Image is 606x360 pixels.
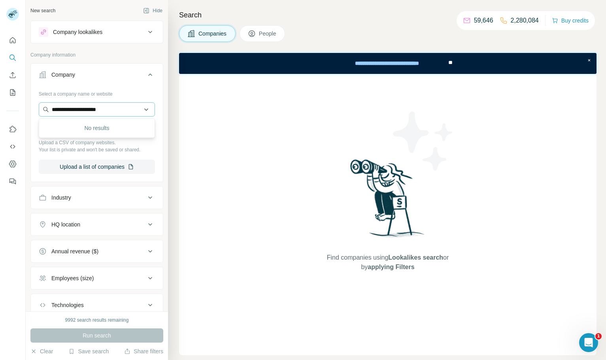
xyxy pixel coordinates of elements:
[6,51,19,65] button: Search
[579,333,598,352] iframe: Intercom live chat
[41,120,153,136] div: No results
[138,5,168,17] button: Hide
[39,139,155,146] p: Upload a CSV of company websites.
[347,157,429,245] img: Surfe Illustration - Woman searching with binoculars
[6,122,19,136] button: Use Surfe on LinkedIn
[368,264,414,270] span: applying Filters
[51,247,98,255] div: Annual revenue ($)
[65,317,129,324] div: 9992 search results remaining
[6,174,19,188] button: Feedback
[31,296,163,315] button: Technologies
[179,9,597,21] h4: Search
[511,16,539,25] p: 2,280,084
[595,333,602,339] span: 1
[51,301,84,309] div: Technologies
[53,28,102,36] div: Company lookalikes
[6,139,19,154] button: Use Surfe API
[198,30,227,38] span: Companies
[179,53,597,74] iframe: Banner
[68,347,109,355] button: Save search
[39,87,155,98] div: Select a company name or website
[474,16,493,25] p: 59,646
[51,221,80,228] div: HQ location
[51,194,71,202] div: Industry
[51,71,75,79] div: Company
[30,347,53,355] button: Clear
[552,15,589,26] button: Buy credits
[39,146,155,153] p: Your list is private and won't be saved or shared.
[259,30,277,38] span: People
[388,254,443,261] span: Lookalikes search
[31,215,163,234] button: HQ location
[31,65,163,87] button: Company
[39,160,155,174] button: Upload a list of companies
[6,33,19,47] button: Quick start
[31,188,163,207] button: Industry
[30,51,163,58] p: Company information
[124,347,163,355] button: Share filters
[51,274,94,282] div: Employees (size)
[6,157,19,171] button: Dashboard
[31,23,163,41] button: Company lookalikes
[31,269,163,288] button: Employees (size)
[30,7,55,14] div: New search
[6,85,19,100] button: My lists
[388,106,459,177] img: Surfe Illustration - Stars
[31,242,163,261] button: Annual revenue ($)
[6,68,19,82] button: Enrich CSV
[325,253,451,272] span: Find companies using or by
